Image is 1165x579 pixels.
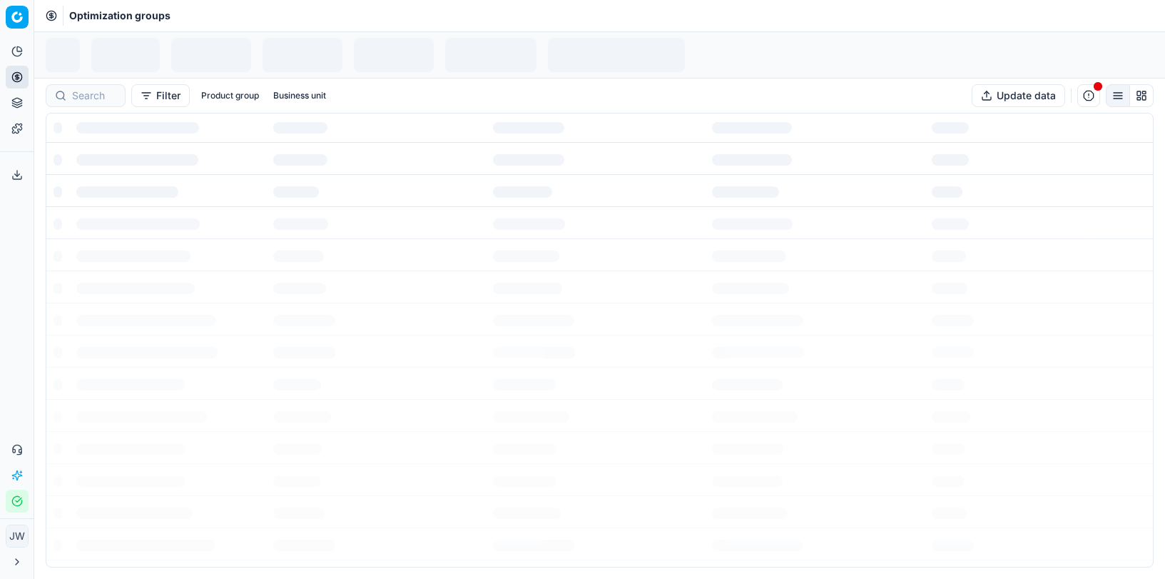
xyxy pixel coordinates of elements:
[6,525,29,548] button: JW
[6,525,28,547] span: JW
[268,87,332,104] button: Business unit
[69,9,171,23] span: Optimization groups
[195,87,265,104] button: Product group
[972,84,1065,107] button: Update data
[131,84,190,107] button: Filter
[69,9,171,23] nav: breadcrumb
[72,89,116,103] input: Search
